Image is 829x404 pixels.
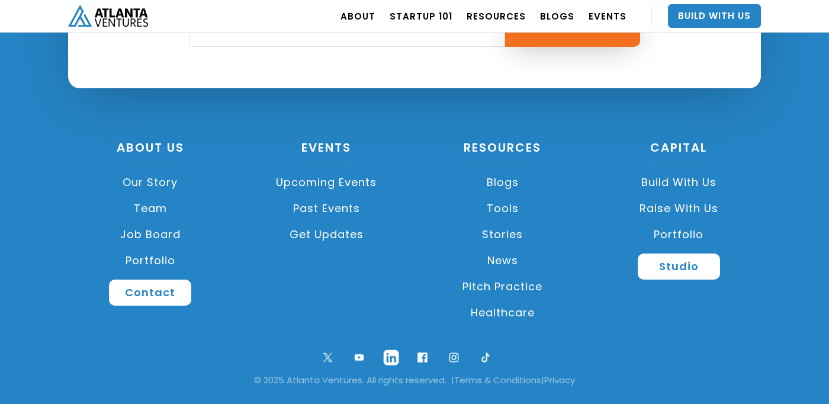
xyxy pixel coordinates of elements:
[420,195,585,222] a: Tools
[18,374,811,386] div: © 2025 Atlanta Ventures. All rights reserved. | |
[117,139,184,162] a: About US
[597,222,761,248] a: Portfolio
[245,169,409,195] a: Upcoming Events
[378,345,404,370] img: linkedin logo
[68,248,233,274] a: Portfolio
[454,374,541,386] a: Terms & Conditions
[68,222,233,248] a: Job Board
[351,350,367,365] img: youtube symbol
[68,169,233,195] a: Our Story
[109,280,191,306] a: Contact
[544,374,575,386] a: Privacy
[420,300,585,326] a: Healthcare
[597,195,761,222] a: Raise with Us
[668,4,761,28] a: Build With Us
[420,248,585,274] a: News
[464,139,541,162] a: Resources
[650,139,707,162] a: CAPITAL
[420,169,585,195] a: Blogs
[446,350,462,365] img: ig symbol
[245,222,409,248] a: Get Updates
[415,350,430,365] img: facebook logo
[245,195,409,222] a: Past Events
[638,254,720,280] a: Studio
[301,139,351,162] a: Events
[597,169,761,195] a: Build with us
[478,350,494,365] img: tik tok logo
[68,195,233,222] a: Team
[420,274,585,300] a: Pitch Practice
[420,222,585,248] a: Stories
